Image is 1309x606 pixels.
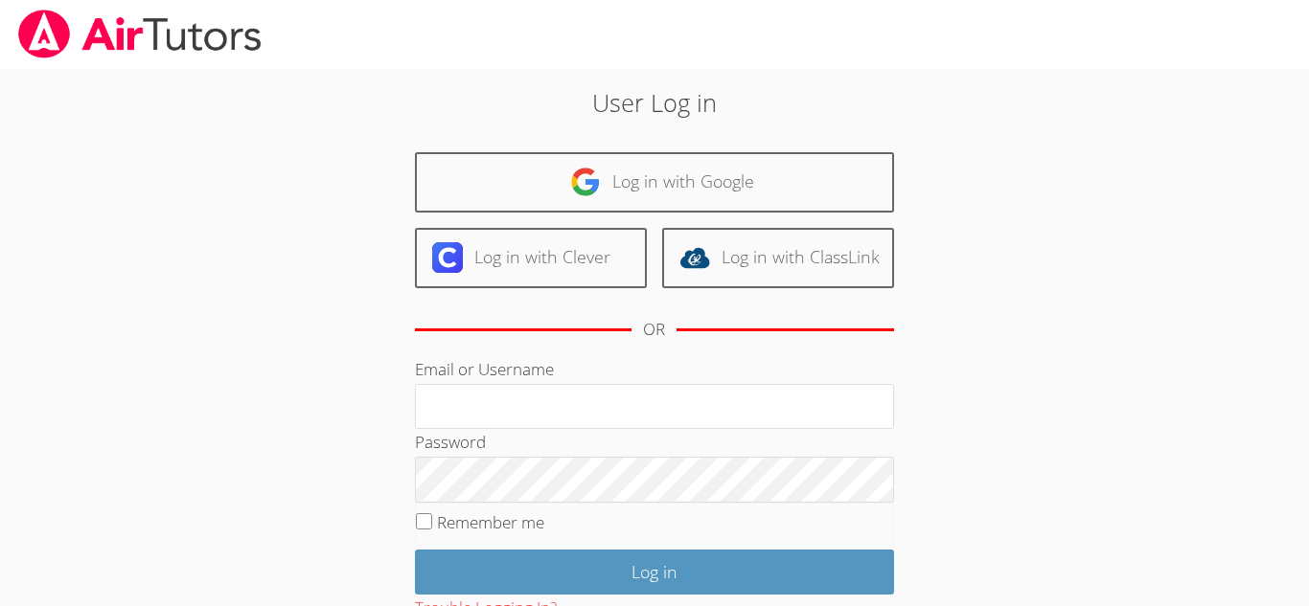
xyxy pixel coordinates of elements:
label: Password [415,431,486,453]
a: Log in with Clever [415,228,647,288]
a: Log in with Google [415,152,894,213]
img: google-logo-50288ca7cdecda66e5e0955fdab243c47b7ad437acaf1139b6f446037453330a.svg [570,167,601,197]
h2: User Log in [301,84,1008,121]
a: Log in with ClassLink [662,228,894,288]
label: Email or Username [415,358,554,380]
div: OR [643,316,665,344]
label: Remember me [437,511,544,533]
img: classlink-logo-d6bb404cc1216ec64c9a2012d9dc4662098be43eaf13dc465df04b49fa7ab582.svg [679,242,710,273]
img: clever-logo-6eab21bc6e7a338710f1a6ff85c0baf02591cd810cc4098c63d3a4b26e2feb20.svg [432,242,463,273]
img: airtutors_banner-c4298cdbf04f3fff15de1276eac7730deb9818008684d7c2e4769d2f7ddbe033.png [16,10,264,58]
input: Log in [415,550,894,595]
